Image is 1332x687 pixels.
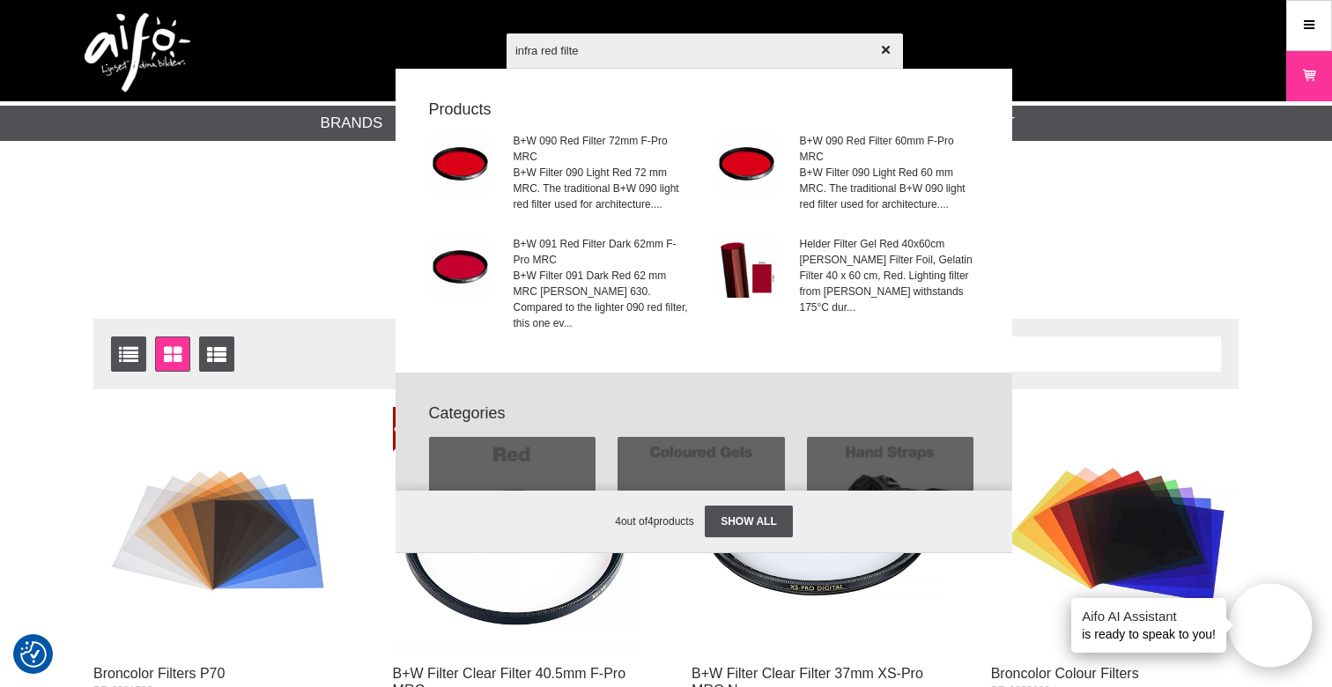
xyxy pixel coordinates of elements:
strong: Categories [418,402,990,425]
img: 091.jpg [430,236,492,298]
img: Revisit consent button [20,641,47,668]
span: Helder Filter Gel Red 40x60cm [800,236,979,252]
a: B+W 090 Red Filter 72mm F-Pro MRCB+W Filter 090 Light Red 72 mm MRC. The traditional B+W 090 ligh... [418,122,703,224]
span: B+W Filter 091 Dark Red 62 mm MRC [PERSON_NAME] 630. Compared to the lighter 090 red filter, this... [514,268,692,331]
img: 090.jpg [430,133,492,195]
a: Helder Filter Gel Red 40x60cm[PERSON_NAME] Filter Foil, Gelatin Filter 40 x 60 cm, Red. Lighting ... [705,225,989,343]
span: [PERSON_NAME] Filter Foil, Gelatin Filter 40 x 60 cm, Red. Lighting filter from [PERSON_NAME] wit... [800,252,979,315]
span: products [654,515,694,528]
img: 090.jpg [716,133,778,195]
img: he1134.jpg [716,236,778,298]
a: B+W 091 Red Filter Dark 62mm F-Pro MRCB+W Filter 091 Dark Red 62 mm MRC [PERSON_NAME] 630. Compar... [418,225,703,343]
span: 4 [615,515,621,528]
a: Brands [321,112,383,135]
a: Show all [705,506,793,537]
img: logo.png [85,13,190,92]
span: B+W 090 Red Filter 72mm F-Pro MRC [514,133,692,165]
strong: Products [418,98,990,122]
a: B+W 090 Red Filter 60mm F-Pro MRCB+W Filter 090 Light Red 60 mm MRC. The traditional B+W 090 ligh... [705,122,989,224]
span: B+W 090 Red Filter 60mm F-Pro MRC [800,133,979,165]
span: B+W 091 Red Filter Dark 62mm F-Pro MRC [514,236,692,268]
button: Consent Preferences [20,639,47,670]
span: out of [621,515,647,528]
span: B+W Filter 090 Light Red 72 mm MRC. The traditional B+W 090 light red filter used for architectur... [514,165,692,212]
span: 4 [647,515,654,528]
input: Search products ... [507,19,903,81]
span: B+W Filter 090 Light Red 60 mm MRC. The traditional B+W 090 light red filter used for architectur... [800,165,979,212]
